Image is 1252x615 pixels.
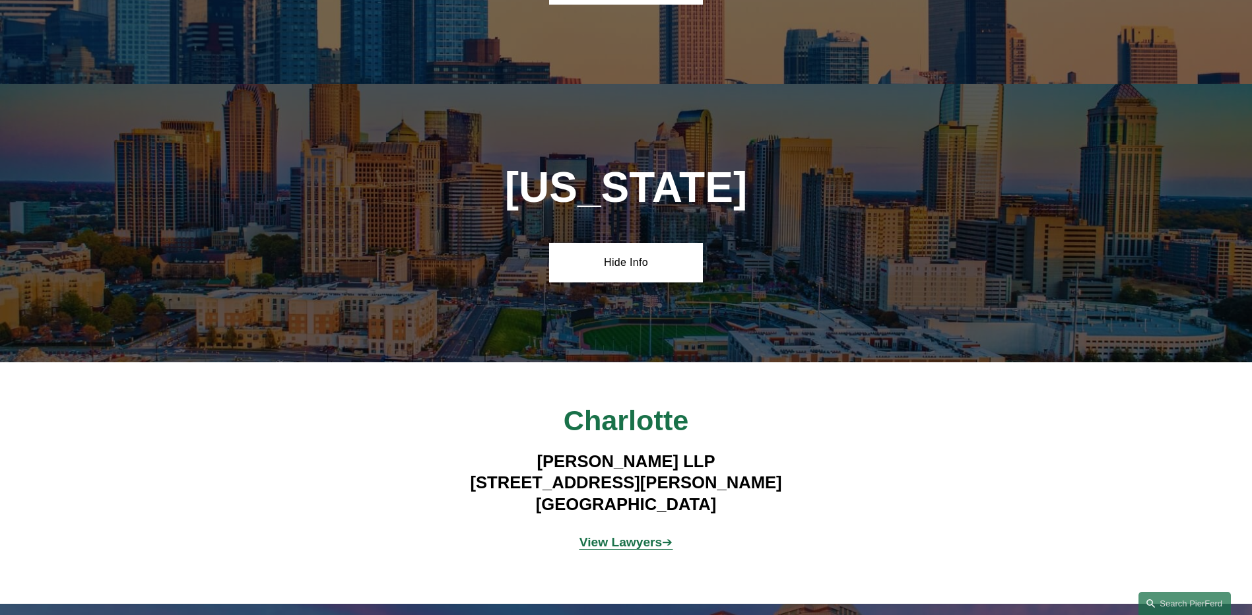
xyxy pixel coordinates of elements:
span: Charlotte [564,405,689,436]
h1: [US_STATE] [434,164,818,212]
strong: View Lawyers [579,535,663,549]
span: ➔ [579,535,673,549]
h4: [PERSON_NAME] LLP [STREET_ADDRESS][PERSON_NAME] [GEOGRAPHIC_DATA] [395,451,857,515]
a: Hide Info [549,243,703,282]
a: View Lawyers➔ [579,535,673,549]
a: Search this site [1138,592,1231,615]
